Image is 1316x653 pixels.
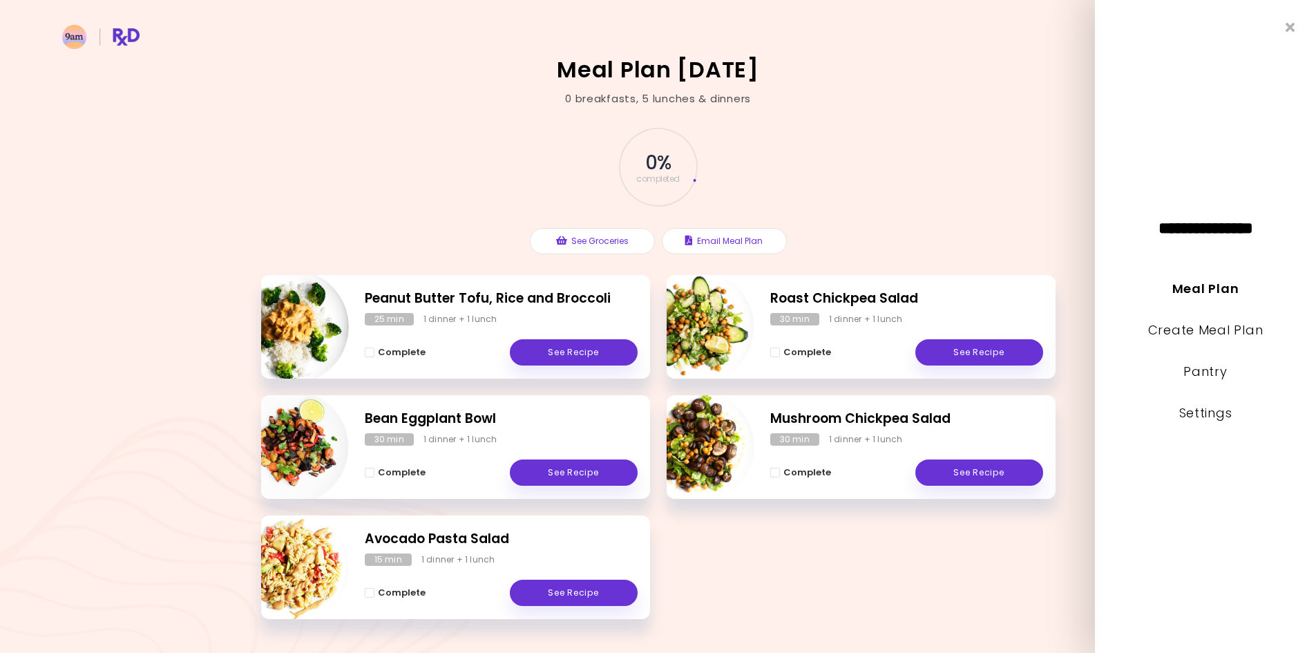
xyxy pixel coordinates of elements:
[378,467,426,478] span: Complete
[365,289,638,309] h2: Peanut Butter Tofu, Rice and Broccoli
[234,269,349,384] img: Info - Peanut Butter Tofu, Rice and Broccoli
[1172,280,1239,297] a: Meal Plan
[1183,363,1227,380] a: Pantry
[915,460,1043,486] a: See Recipe - Mushroom Chickpea Salad
[365,344,426,361] button: Complete - Peanut Butter Tofu, Rice and Broccoli
[1286,21,1295,34] i: Close
[770,344,831,361] button: Complete - Roast Chickpea Salad
[640,269,754,384] img: Info - Roast Chickpea Salad
[915,339,1043,366] a: See Recipe - Roast Chickpea Salad
[365,433,414,446] div: 30 min
[421,553,495,566] div: 1 dinner + 1 lunch
[423,433,497,446] div: 1 dinner + 1 lunch
[365,464,426,481] button: Complete - Bean Eggplant Bowl
[365,313,414,325] div: 25 min
[510,580,638,606] a: See Recipe - Avocado Pasta Salad
[510,339,638,366] a: See Recipe - Peanut Butter Tofu, Rice and Broccoli
[829,313,903,325] div: 1 dinner + 1 lunch
[1179,404,1232,422] a: Settings
[1148,321,1263,339] a: Create Meal Plan
[645,151,671,175] span: 0 %
[770,464,831,481] button: Complete - Mushroom Chickpea Salad
[530,228,655,254] button: See Groceries
[770,433,819,446] div: 30 min
[510,460,638,486] a: See Recipe - Bean Eggplant Bowl
[423,313,497,325] div: 1 dinner + 1 lunch
[234,390,349,504] img: Info - Bean Eggplant Bowl
[378,347,426,358] span: Complete
[234,510,349,625] img: Info - Avocado Pasta Salad
[783,467,831,478] span: Complete
[770,289,1043,309] h2: Roast Chickpea Salad
[565,91,751,107] div: 0 breakfasts , 5 lunches & dinners
[378,587,426,598] span: Complete
[365,529,638,549] h2: Avocado Pasta Salad
[62,25,140,49] img: RxDiet
[365,585,426,601] button: Complete - Avocado Pasta Salad
[770,313,819,325] div: 30 min
[662,228,787,254] button: Email Meal Plan
[636,175,680,183] span: completed
[365,409,638,429] h2: Bean Eggplant Bowl
[365,553,412,566] div: 15 min
[557,59,759,81] h2: Meal Plan [DATE]
[829,433,903,446] div: 1 dinner + 1 lunch
[770,409,1043,429] h2: Mushroom Chickpea Salad
[783,347,831,358] span: Complete
[640,390,754,504] img: Info - Mushroom Chickpea Salad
